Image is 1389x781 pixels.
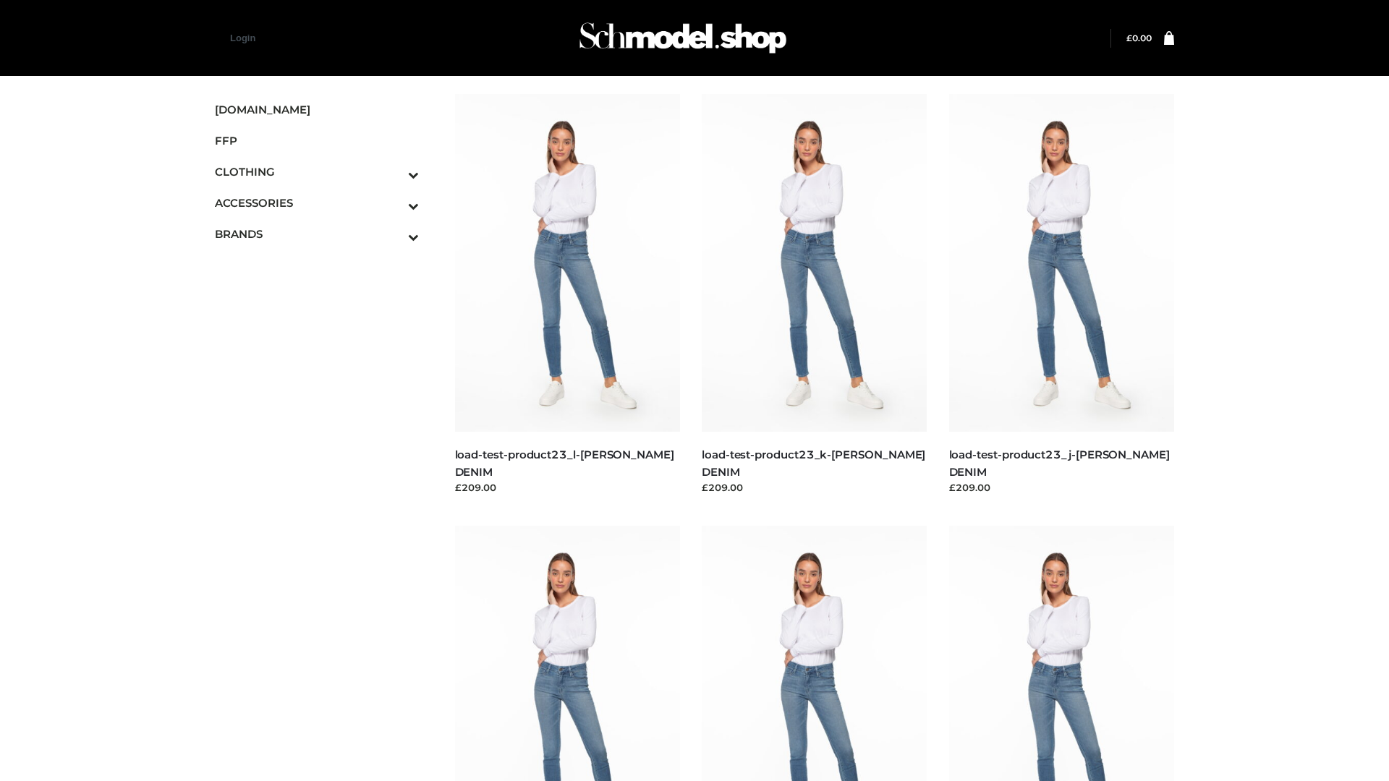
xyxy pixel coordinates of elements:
button: Toggle Submenu [368,218,419,249]
a: CLOTHINGToggle Submenu [215,156,419,187]
a: load-test-product23_k-[PERSON_NAME] DENIM [702,448,925,478]
a: ACCESSORIESToggle Submenu [215,187,419,218]
a: load-test-product23_l-[PERSON_NAME] DENIM [455,448,674,478]
bdi: 0.00 [1126,33,1152,43]
a: Login [230,33,255,43]
span: CLOTHING [215,163,419,180]
span: £ [1126,33,1132,43]
a: FFP [215,125,419,156]
span: ACCESSORIES [215,195,419,211]
a: BRANDSToggle Submenu [215,218,419,249]
span: BRANDS [215,226,419,242]
span: [DOMAIN_NAME] [215,101,419,118]
div: £209.00 [455,480,681,495]
img: Schmodel Admin 964 [574,9,791,67]
a: [DOMAIN_NAME] [215,94,419,125]
button: Toggle Submenu [368,156,419,187]
a: load-test-product23_j-[PERSON_NAME] DENIM [949,448,1170,478]
div: £209.00 [949,480,1175,495]
button: Toggle Submenu [368,187,419,218]
a: £0.00 [1126,33,1152,43]
span: FFP [215,132,419,149]
div: £209.00 [702,480,927,495]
